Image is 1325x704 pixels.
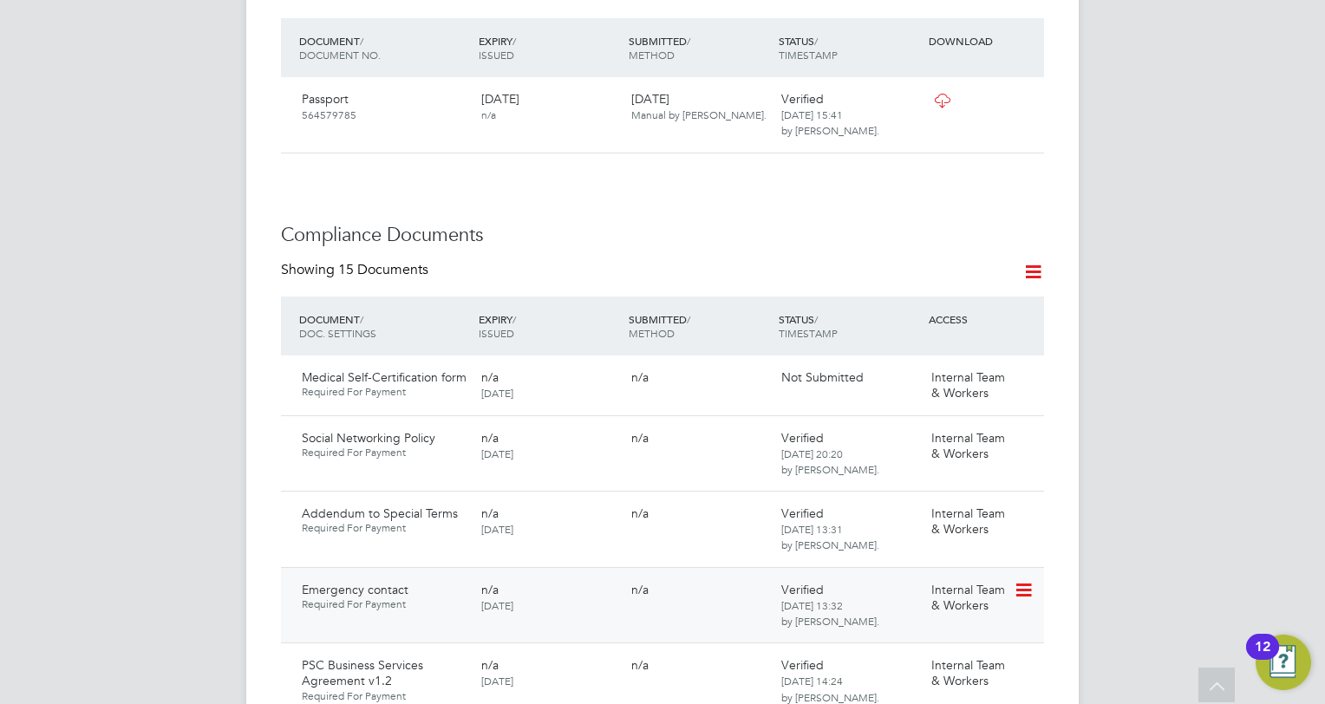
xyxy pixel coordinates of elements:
[629,326,675,340] span: METHOD
[814,312,818,326] span: /
[481,369,499,385] span: n/a
[624,84,774,129] div: [DATE]
[481,430,499,446] span: n/a
[924,303,1044,335] div: ACCESS
[781,674,879,703] span: [DATE] 14:24 by [PERSON_NAME].
[295,25,474,70] div: DOCUMENT
[481,522,513,536] span: [DATE]
[687,312,690,326] span: /
[924,25,1044,56] div: DOWNLOAD
[302,597,467,611] span: Required For Payment
[295,84,474,129] div: Passport
[512,312,516,326] span: /
[631,582,649,597] span: n/a
[779,48,838,62] span: TIMESTAMP
[512,34,516,48] span: /
[302,108,356,121] span: 564579785
[931,657,1005,688] span: Internal Team & Workers
[687,34,690,48] span: /
[1256,635,1311,690] button: Open Resource Center, 12 new notifications
[781,522,879,551] span: [DATE] 13:31 by [PERSON_NAME].
[781,505,824,521] span: Verified
[302,582,408,597] span: Emergency contact
[302,505,458,521] span: Addendum to Special Terms
[281,261,432,279] div: Showing
[931,505,1005,537] span: Internal Team & Workers
[781,108,843,121] span: [DATE] 15:41
[631,505,649,521] span: n/a
[481,582,499,597] span: n/a
[299,326,376,340] span: DOC. SETTINGS
[474,84,624,129] div: [DATE]
[781,369,864,385] span: Not Submitted
[302,369,467,385] span: Medical Self-Certification form
[299,48,381,62] span: DOCUMENT NO.
[624,25,774,70] div: SUBMITTED
[481,674,513,688] span: [DATE]
[931,369,1005,401] span: Internal Team & Workers
[781,598,879,628] span: [DATE] 13:32 by [PERSON_NAME].
[479,326,514,340] span: ISSUED
[781,430,824,446] span: Verified
[629,48,675,62] span: METHOD
[931,582,1005,613] span: Internal Team & Workers
[774,25,924,70] div: STATUS
[281,223,1044,248] h3: Compliance Documents
[1255,647,1270,669] div: 12
[481,657,499,673] span: n/a
[931,430,1005,461] span: Internal Team & Workers
[302,521,467,535] span: Required For Payment
[481,108,496,121] span: n/a
[624,303,774,349] div: SUBMITTED
[631,108,767,121] span: Manual by [PERSON_NAME].
[481,505,499,521] span: n/a
[302,657,423,688] span: PSC Business Services Agreement v1.2
[338,261,428,278] span: 15 Documents
[295,303,474,349] div: DOCUMENT
[302,446,467,460] span: Required For Payment
[779,326,838,340] span: TIMESTAMP
[781,582,824,597] span: Verified
[302,385,467,399] span: Required For Payment
[360,34,363,48] span: /
[479,48,514,62] span: ISSUED
[631,369,649,385] span: n/a
[631,430,649,446] span: n/a
[774,303,924,349] div: STATUS
[302,689,467,703] span: Required For Payment
[474,25,624,70] div: EXPIRY
[781,447,879,476] span: [DATE] 20:20 by [PERSON_NAME].
[481,447,513,460] span: [DATE]
[781,91,824,107] span: Verified
[302,430,435,446] span: Social Networking Policy
[631,657,649,673] span: n/a
[781,123,879,137] span: by [PERSON_NAME].
[781,657,824,673] span: Verified
[814,34,818,48] span: /
[360,312,363,326] span: /
[474,303,624,349] div: EXPIRY
[481,598,513,612] span: [DATE]
[481,386,513,400] span: [DATE]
